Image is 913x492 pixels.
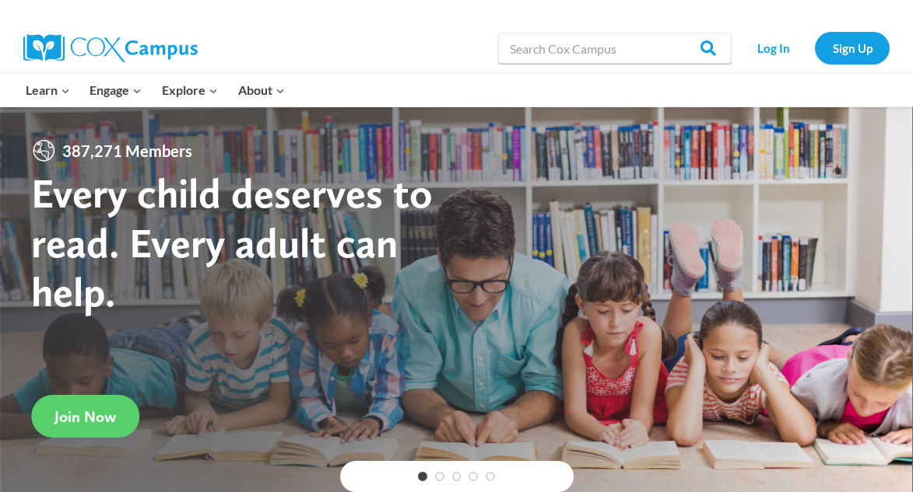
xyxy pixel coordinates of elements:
[54,407,116,426] span: Join Now
[418,472,427,481] a: 1
[31,168,433,316] strong: Every child deserves to read. Every adult can help.
[739,32,890,64] nav: Secondary Navigation
[469,472,478,481] a: 4
[486,472,495,481] a: 5
[815,32,890,64] a: Sign Up
[26,80,70,100] span: Learn
[162,80,218,100] span: Explore
[739,32,807,64] a: Log In
[16,74,294,106] nav: Primary Navigation
[452,472,462,481] a: 3
[23,34,198,62] img: Cox Campus
[498,33,732,64] input: Search Cox Campus
[435,472,444,481] a: 2
[90,80,142,100] span: Engage
[238,80,285,100] span: About
[31,395,139,438] a: Join Now
[56,138,198,163] span: 387,271 Members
